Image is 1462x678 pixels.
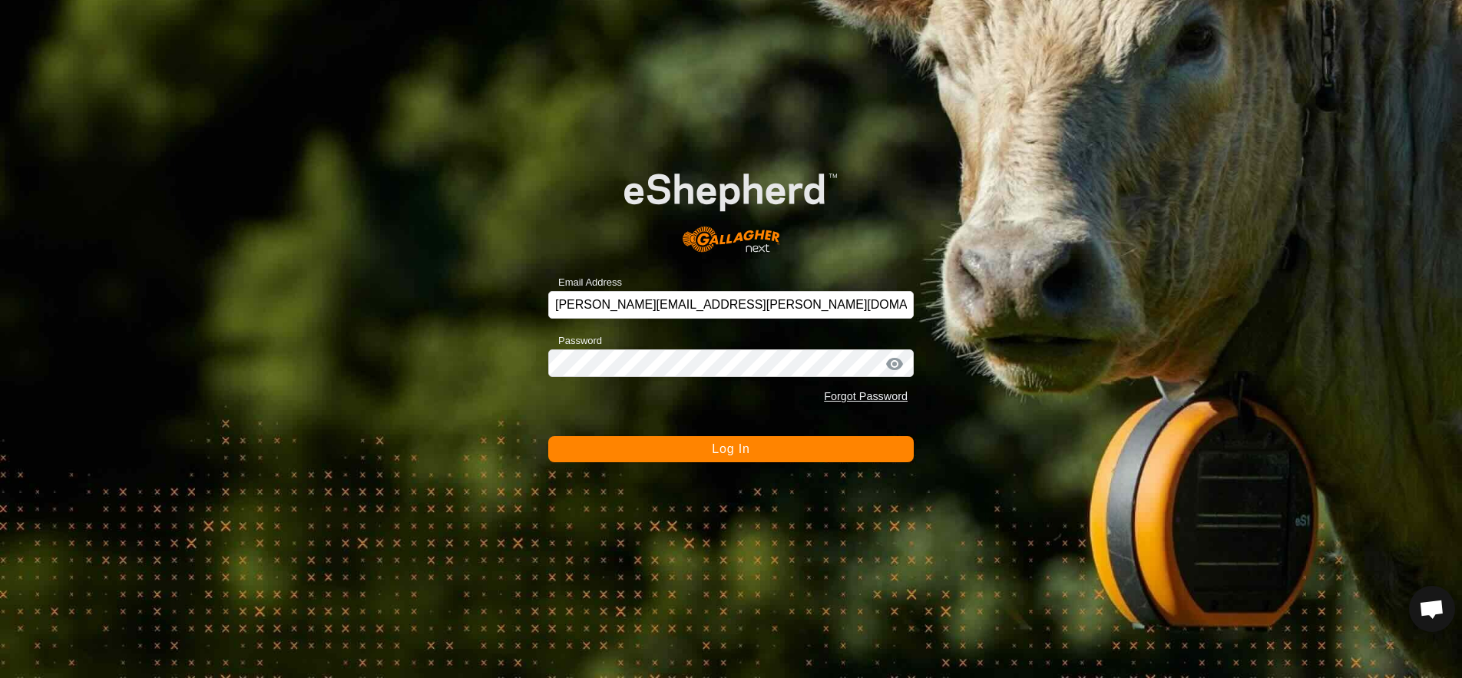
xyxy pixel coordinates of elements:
input: Email Address [548,291,914,319]
label: Password [548,333,602,349]
div: Open chat [1409,586,1455,632]
button: Log In [548,436,914,462]
span: Log In [712,442,749,455]
img: E-shepherd Logo [585,143,878,267]
label: Email Address [548,275,622,290]
a: Forgot Password [824,390,908,402]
